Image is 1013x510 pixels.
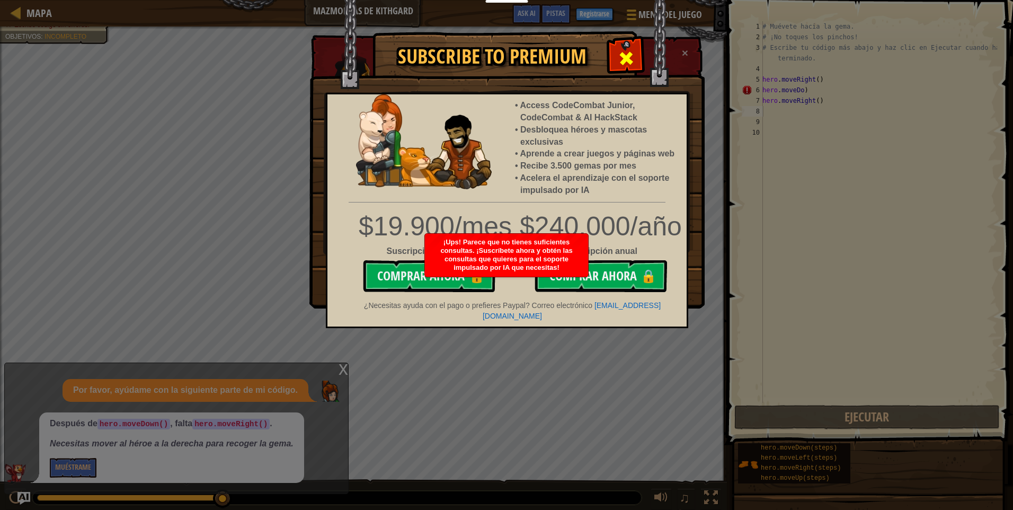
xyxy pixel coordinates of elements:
div: Suscripción anual [319,245,695,258]
div: $19.900/mes [359,208,499,245]
button: Comprar ahora🔒 [363,260,495,292]
span: ¿Necesitas ayuda con el pago o prefieres Paypal? Correo electrónico [364,301,592,310]
div: Suscripción Mensual [359,245,499,258]
li: Access CodeCombat Junior, CodeCombat & AI HackStack [520,100,676,124]
button: Comprar ahora🔒 [535,260,667,292]
li: Recibe 3.500 gemas por mes [520,160,676,172]
h1: Subscribe to Premium [384,46,601,68]
span: ¡Ups! Parece que no tienes suficientes consultas. ¡Suscríbete ahora y obtén las consultas que qui... [440,238,572,271]
div: $240.000/año [319,208,695,245]
img: anya-and-nando-pet.webp [356,94,492,189]
li: Aprende a crear juegos y páginas web [520,148,676,160]
li: Acelera el aprendizaje con el soporte impulsado por IA [520,172,676,197]
li: Desbloquea héroes y mascotas exclusivas [520,124,676,148]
